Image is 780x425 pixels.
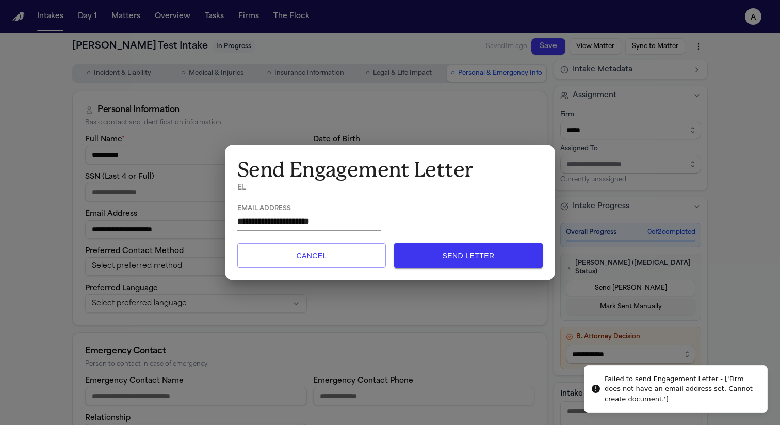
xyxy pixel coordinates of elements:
h6: EL [237,183,543,193]
button: Cancel [237,243,386,268]
h1: Send Engagement Letter [237,157,543,183]
button: Send Letter [394,243,543,268]
div: Failed to send Engagement Letter - ['Firm does not have an email address set. Cannot create docum... [605,374,759,404]
span: Email Address [237,205,381,213]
